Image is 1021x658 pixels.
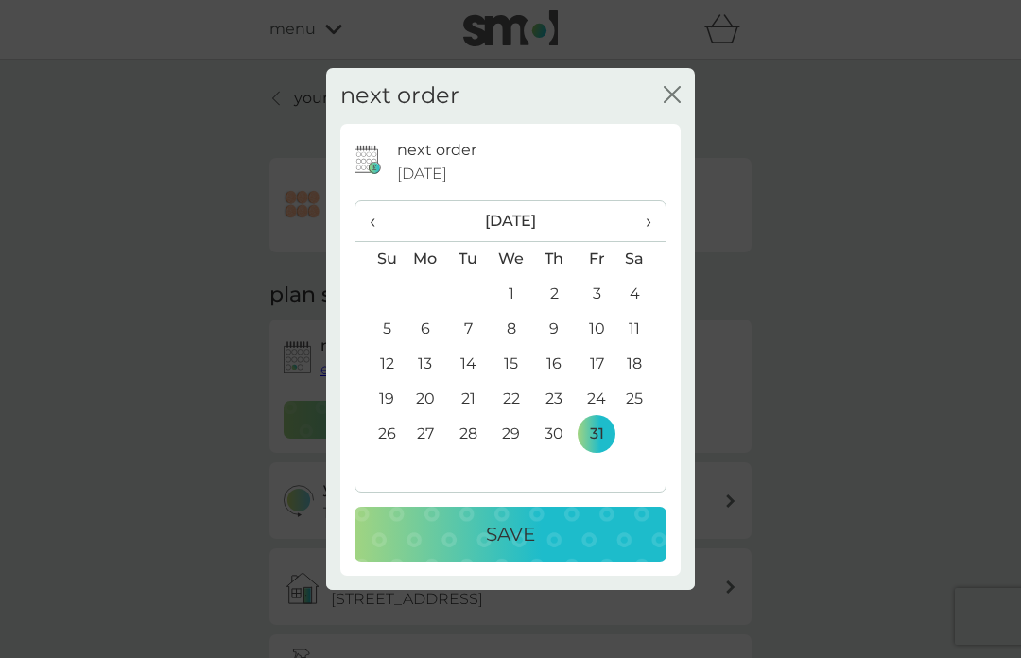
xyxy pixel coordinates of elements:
[355,312,404,347] td: 5
[447,347,490,382] td: 14
[404,312,447,347] td: 6
[490,312,533,347] td: 8
[397,162,447,186] span: [DATE]
[533,241,576,277] th: Th
[404,241,447,277] th: Mo
[576,347,618,382] td: 17
[490,347,533,382] td: 15
[490,417,533,452] td: 29
[490,382,533,417] td: 22
[355,417,404,452] td: 26
[397,138,476,163] p: next order
[340,82,459,110] h2: next order
[618,277,666,312] td: 4
[533,417,576,452] td: 30
[632,201,651,241] span: ›
[533,312,576,347] td: 9
[370,201,389,241] span: ‹
[576,241,618,277] th: Fr
[618,241,666,277] th: Sa
[355,507,666,562] button: Save
[576,277,618,312] td: 3
[404,347,447,382] td: 13
[490,241,533,277] th: We
[618,312,666,347] td: 11
[404,201,618,242] th: [DATE]
[664,86,681,106] button: close
[447,241,490,277] th: Tu
[533,277,576,312] td: 2
[486,519,535,549] p: Save
[576,312,618,347] td: 10
[447,417,490,452] td: 28
[355,382,404,417] td: 19
[355,347,404,382] td: 12
[404,382,447,417] td: 20
[618,382,666,417] td: 25
[576,382,618,417] td: 24
[404,417,447,452] td: 27
[533,347,576,382] td: 16
[490,277,533,312] td: 1
[533,382,576,417] td: 23
[447,312,490,347] td: 7
[618,347,666,382] td: 18
[355,241,404,277] th: Su
[447,382,490,417] td: 21
[576,417,618,452] td: 31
